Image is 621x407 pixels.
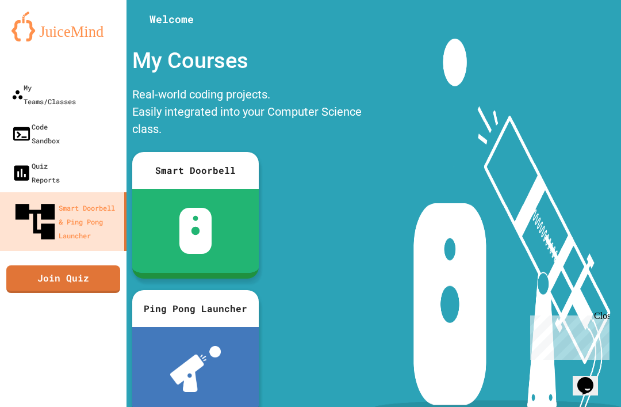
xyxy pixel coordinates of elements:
[126,83,374,143] div: Real-world coding projects. Easily integrated into your Computer Science class.
[11,120,60,147] div: Code Sandbox
[573,361,609,395] iframe: chat widget
[11,198,120,245] div: Smart Doorbell & Ping Pong Launcher
[11,81,76,108] div: My Teams/Classes
[132,290,259,327] div: Ping Pong Launcher
[6,265,120,293] a: Join Quiz
[170,346,221,392] img: ppl-with-ball.png
[126,39,374,83] div: My Courses
[11,12,115,41] img: logo-orange.svg
[11,159,60,187] div: Quiz Reports
[179,208,212,254] img: sdb-white.svg
[526,311,609,360] iframe: chat widget
[132,152,259,189] div: Smart Doorbell
[5,5,79,73] div: Chat with us now!Close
